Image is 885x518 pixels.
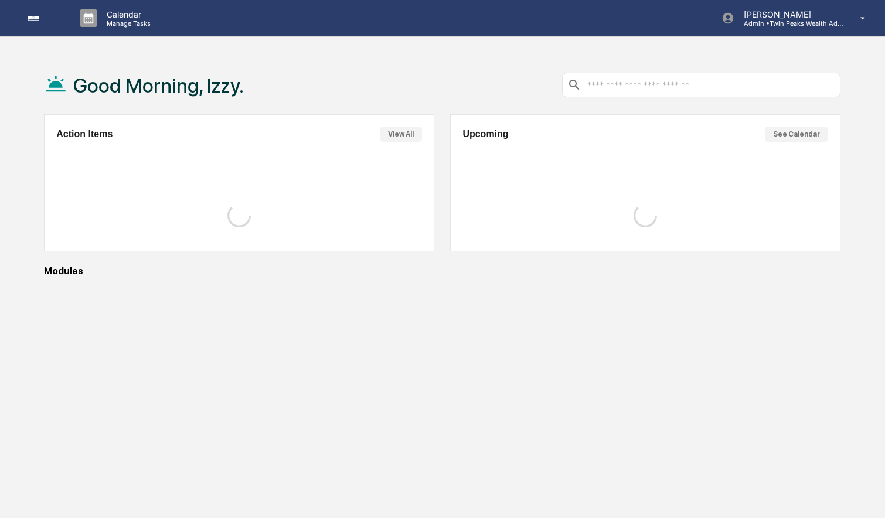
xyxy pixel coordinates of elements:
h1: Good Morning, Izzy. [73,74,244,97]
h2: Action Items [56,129,113,139]
img: logo [28,16,56,20]
button: View All [380,127,422,142]
button: See Calendar [765,127,828,142]
p: Manage Tasks [97,19,156,28]
p: [PERSON_NAME] [734,9,843,19]
div: Modules [44,265,840,277]
p: Admin • Twin Peaks Wealth Advisors [734,19,843,28]
h2: Upcoming [462,129,508,139]
p: Calendar [97,9,156,19]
